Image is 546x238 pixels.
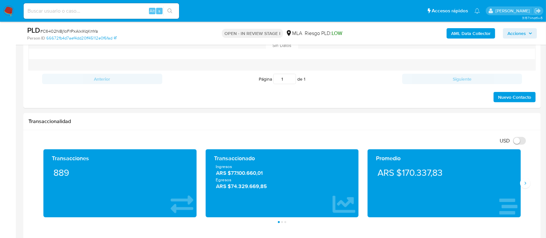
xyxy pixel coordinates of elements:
[286,30,302,37] div: MLA
[507,28,526,39] span: Acciones
[42,74,162,84] button: Anterior
[402,74,522,84] button: Siguiente
[451,28,491,39] b: AML Data Collector
[447,28,495,39] button: AML Data Collector
[522,15,543,20] span: 3.157.1-hotfix-5
[40,28,98,34] span: # C6402N8j1oFrPxAlxIKqKmYa
[498,93,531,102] span: Nuevo Contacto
[27,25,40,35] b: PLD
[259,74,305,84] span: Página de
[46,35,117,41] a: 66672fb4d7aef4dd20ff45112e0f6fad
[222,29,283,38] p: OPEN - IN REVIEW STAGE I
[150,8,155,14] span: Alt
[28,118,536,125] h1: Transaccionalidad
[24,7,179,15] input: Buscar usuario o caso...
[163,6,176,16] button: search-icon
[534,7,541,14] a: Salir
[474,8,480,14] a: Notificaciones
[494,92,536,102] button: Nuevo Contacto
[503,28,537,39] button: Acciones
[27,35,45,41] b: Person ID
[305,30,342,37] span: Riesgo PLD:
[432,7,468,14] span: Accesos rápidos
[158,8,160,14] span: s
[304,76,305,82] span: 1
[332,29,342,37] span: LOW
[495,8,532,14] p: marielabelen.cragno@mercadolibre.com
